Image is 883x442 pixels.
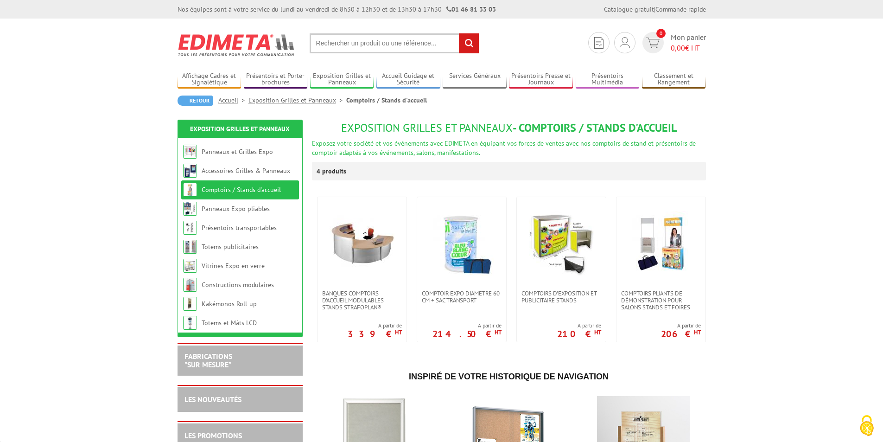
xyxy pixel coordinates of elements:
a: Catalogue gratuit [604,5,654,13]
a: Classement et Rangement [642,72,706,87]
img: Cookies (fenêtre modale) [855,414,878,437]
span: Inspiré de votre historique de navigation [409,372,609,381]
p: 206 € [661,331,701,337]
span: 0,00 [671,43,685,52]
input: Rechercher un produit ou une référence... [310,33,479,53]
img: devis rapide [646,38,660,48]
img: Kakémonos Roll-up [183,297,197,311]
a: Présentoirs et Porte-brochures [244,72,308,87]
div: | [604,5,706,14]
li: Comptoirs / Stands d'accueil [346,96,427,105]
sup: HT [694,328,701,336]
a: Exposition Grilles et Panneaux [248,96,346,104]
a: Totems et Mâts LCD [202,319,257,327]
span: € HT [671,43,706,53]
img: Accessoires Grilles & Panneaux [183,164,197,178]
span: Exposition Grilles et Panneaux [341,121,513,135]
a: Comptoirs / Stands d'accueil [202,186,281,194]
a: Exposition Grilles et Panneaux [310,72,374,87]
span: Comptoirs pliants de démonstration pour salons stands et foires [621,290,701,311]
a: Accueil Guidage et Sécurité [376,72,440,87]
img: Totems publicitaires [183,240,197,254]
a: FABRICATIONS"Sur Mesure" [184,352,232,369]
img: Comptoirs pliants de démonstration pour salons stands et foires [629,211,693,276]
a: Présentoirs transportables [202,224,277,232]
a: LES NOUVEAUTÉS [184,395,241,404]
img: Panneaux Expo pliables [183,202,197,216]
a: Accessoires Grilles & Panneaux [202,167,290,175]
a: devis rapide 0 Mon panier 0,00€ HT [640,32,706,53]
a: Retour [178,96,213,106]
a: Présentoirs Presse et Journaux [509,72,573,87]
a: Panneaux et Grilles Expo [202,147,273,156]
a: Commande rapide [655,5,706,13]
p: 4 produits [317,162,351,180]
span: A partir de [557,322,601,329]
img: Comptoirs d'exposition et publicitaire stands [529,211,594,276]
input: rechercher [459,33,479,53]
sup: HT [594,328,601,336]
p: 214.50 € [432,331,502,337]
a: Accueil [218,96,248,104]
img: Comptoirs / Stands d'accueil [183,183,197,197]
a: Comptoirs pliants de démonstration pour salons stands et foires [616,290,705,311]
img: Panneaux et Grilles Expo [183,145,197,159]
span: A partir de [661,322,701,329]
a: Vitrines Expo en verre [202,262,265,270]
sup: HT [395,328,402,336]
img: devis rapide [620,37,630,48]
h1: - Comptoirs / Stands d'accueil [312,122,706,134]
a: Comptoir Expo diametre 60 cm + Sac transport [417,290,506,304]
strong: 01 46 81 33 03 [446,5,496,13]
sup: HT [495,328,502,336]
img: Présentoirs transportables [183,221,197,235]
a: Kakémonos Roll-up [202,300,257,308]
span: Banques comptoirs d'accueil modulables stands Strafoplan® [322,290,402,311]
a: Banques comptoirs d'accueil modulables stands Strafoplan® [318,290,407,311]
button: Cookies (fenêtre modale) [851,410,883,442]
p: 210 € [557,331,601,337]
a: Exposition Grilles et Panneaux [190,125,290,133]
img: Constructions modulaires [183,278,197,292]
img: Banques comptoirs d'accueil modulables stands Strafoplan® [330,211,394,276]
a: LES PROMOTIONS [184,431,242,440]
div: Exposez votre société et vos événements avec EDIMETA en équipant vos forces de ventes avec nos co... [312,139,706,157]
a: Constructions modulaires [202,281,274,289]
a: Services Généraux [443,72,507,87]
span: Mon panier [671,32,706,53]
p: 339 € [348,331,402,337]
span: Comptoirs d'exposition et publicitaire stands [521,290,601,304]
span: Comptoir Expo diametre 60 cm + Sac transport [422,290,502,304]
img: devis rapide [594,37,603,49]
a: Comptoirs d'exposition et publicitaire stands [517,290,606,304]
div: Nos équipes sont à votre service du lundi au vendredi de 8h30 à 12h30 et de 13h30 à 17h30 [178,5,496,14]
a: Affichage Cadres et Signalétique [178,72,241,87]
a: Panneaux Expo pliables [202,205,270,213]
span: A partir de [432,322,502,329]
img: Totems et Mâts LCD [183,316,197,330]
a: Présentoirs Multimédia [576,72,640,87]
span: A partir de [348,322,402,329]
a: Totems publicitaires [202,243,259,251]
span: 0 [656,29,666,38]
img: Comptoir Expo diametre 60 cm + Sac transport [429,211,494,276]
img: Vitrines Expo en verre [183,259,197,273]
img: Edimeta [178,28,296,62]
